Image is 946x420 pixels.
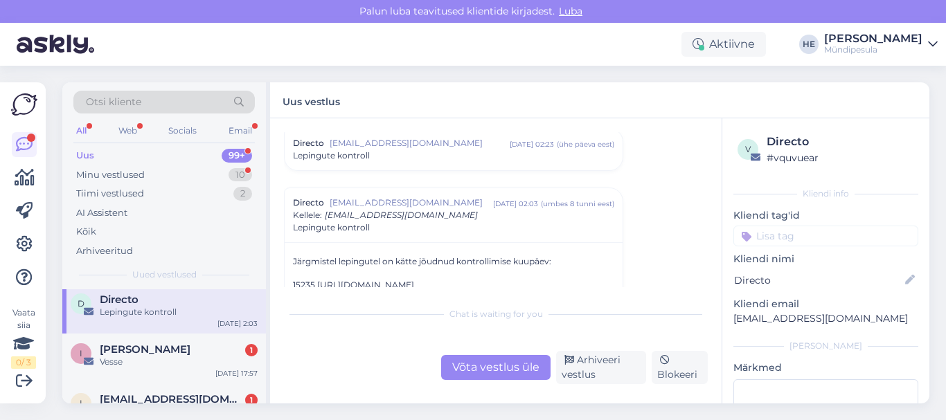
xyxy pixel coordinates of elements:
span: I [80,348,82,358]
span: Uued vestlused [132,268,197,281]
div: Vaata siia [11,307,36,369]
span: Otsi kliente [86,95,141,109]
div: Uus [76,149,94,163]
div: Võta vestlus üle [441,355,551,380]
div: Blokeeri [652,351,708,384]
p: Kliendi email [733,297,918,311]
div: [DATE] 17:57 [215,368,258,378]
img: Askly Logo [11,93,37,116]
input: Lisa tag [733,226,918,246]
div: Kliendi info [733,188,918,200]
span: I [80,398,82,408]
div: 0 / 3 [11,356,36,369]
span: [EMAIL_ADDRESS][DOMAIN_NAME] [330,137,510,149]
a: [PERSON_NAME]Mündipesula [824,33,938,55]
div: Arhiveeri vestlus [556,351,646,384]
div: [DATE] 02:03 [493,199,538,209]
p: Kliendi nimi [733,252,918,266]
div: 1 [245,394,258,406]
div: Mündipesula [824,44,922,55]
div: [PERSON_NAME] [824,33,922,44]
span: Ingrid962@mail.ru [100,393,244,405]
span: Lepingute kontroll [293,221,370,234]
div: ( umbes 8 tunni eest ) [541,199,614,209]
div: Aktiivne [681,32,766,57]
div: All [73,122,89,140]
div: Web [116,122,140,140]
div: 99+ [222,149,252,163]
div: ( ühe päeva eest ) [557,139,614,149]
div: [PERSON_NAME] [733,340,918,352]
input: Lisa nimi [734,273,902,288]
div: 10 [229,168,252,182]
div: Arhiveeritud [76,244,133,258]
p: Märkmed [733,360,918,375]
div: 2 [233,187,252,201]
span: Directo [100,293,139,306]
div: Vesse [100,356,258,368]
div: 1 [245,344,258,356]
div: Kõik [76,225,96,239]
span: D [78,298,84,309]
div: # vquvuear [767,150,914,165]
div: [DATE] 02:23 [510,139,554,149]
span: [EMAIL_ADDRESS][DOMAIN_NAME] [325,210,478,220]
label: Uus vestlus [283,91,340,109]
div: Email [226,122,255,140]
span: [EMAIL_ADDRESS][DOMAIN_NAME] [330,197,493,209]
div: Minu vestlused [76,168,145,182]
div: Lepingute kontroll [100,306,258,318]
div: [DATE] 2:03 [217,318,258,329]
div: AI Assistent [76,206,127,220]
p: Kliendi tag'id [733,208,918,223]
div: Tiimi vestlused [76,187,144,201]
span: Directo [293,137,324,149]
div: Directo [767,134,914,150]
span: Lepingute kontroll [293,149,370,162]
span: Directo [293,197,324,209]
div: HE [799,35,819,54]
div: Socials [166,122,199,140]
span: v [745,144,751,154]
span: Luba [555,5,587,17]
p: 15235 [URL][DOMAIN_NAME] [293,279,614,291]
span: Ingrid Karpušina [100,343,190,356]
div: Chat is waiting for you [284,308,708,320]
span: Kellele : [293,210,322,220]
p: Järgmistel lepingutel on kätte jõudnud kontrollimise kuupäev: [293,255,614,268]
p: [EMAIL_ADDRESS][DOMAIN_NAME] [733,311,918,326]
